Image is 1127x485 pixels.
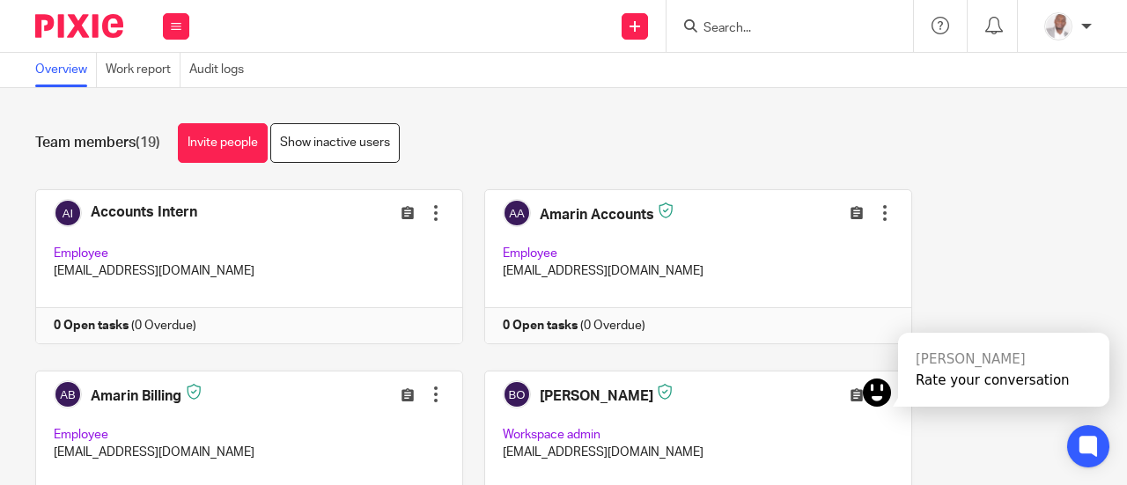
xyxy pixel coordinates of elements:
img: Pixie [35,14,123,38]
img: Paul%20S%20-%20Picture.png [1044,12,1072,40]
span: (19) [136,136,160,150]
a: Work report [106,53,180,87]
a: Overview [35,53,97,87]
div: [PERSON_NAME] [916,350,1092,368]
a: Show inactive users [270,123,400,163]
h1: Team members [35,134,160,152]
a: Audit logs [189,53,253,87]
input: Search [702,21,860,37]
a: Invite people [178,123,268,163]
img: kai.png [863,378,891,407]
div: Rate your conversation [916,371,1092,389]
